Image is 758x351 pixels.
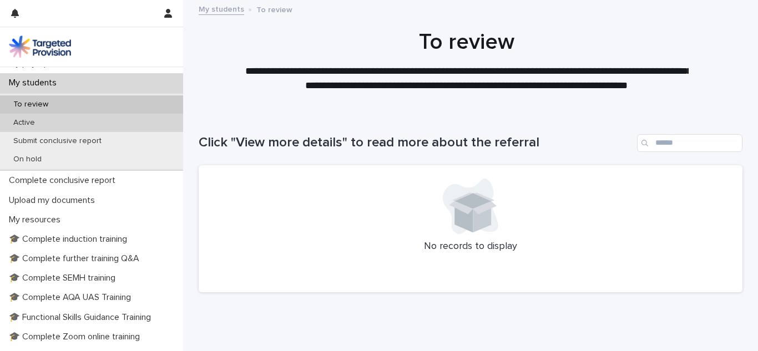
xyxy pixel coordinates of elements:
p: To review [256,3,292,15]
p: My resources [4,215,69,225]
p: 🎓 Functional Skills Guidance Training [4,312,160,323]
p: No records to display [212,241,729,253]
p: Complete conclusive report [4,175,124,186]
h1: To review [195,29,739,55]
p: 🎓 Complete AQA UAS Training [4,292,140,303]
p: Active [4,118,44,128]
img: M5nRWzHhSzIhMunXDL62 [9,35,71,58]
p: My students [4,78,65,88]
p: 🎓 Complete Zoom online training [4,332,149,342]
p: To review [4,100,57,109]
p: On hold [4,155,50,164]
p: 🎓 Complete SEMH training [4,273,124,283]
p: 🎓 Complete further training Q&A [4,253,148,264]
h1: Click "View more details" to read more about the referral [199,135,633,151]
p: Submit conclusive report [4,136,110,146]
a: My students [199,2,244,15]
input: Search [637,134,742,152]
p: 🎓 Complete induction training [4,234,136,245]
p: Upload my documents [4,195,104,206]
